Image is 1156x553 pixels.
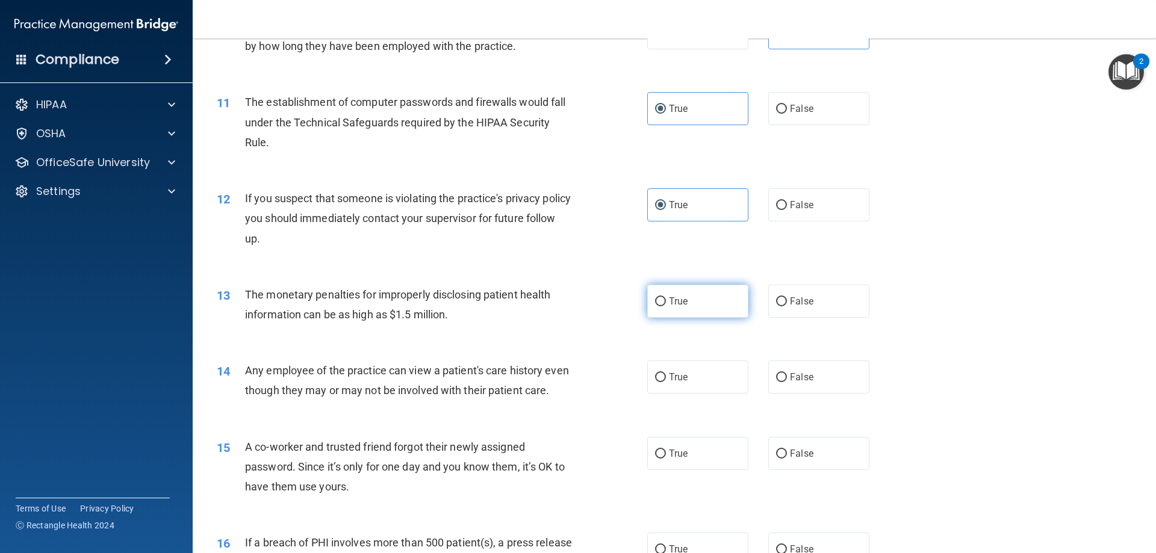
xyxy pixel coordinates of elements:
[655,297,666,306] input: True
[948,468,1142,516] iframe: Drift Widget Chat Controller
[36,97,67,112] p: HIPAA
[669,295,688,307] span: True
[655,373,666,382] input: True
[669,103,688,114] span: True
[776,297,787,306] input: False
[790,371,813,383] span: False
[790,448,813,459] span: False
[655,105,666,114] input: True
[14,97,175,112] a: HIPAA
[36,126,66,141] p: OSHA
[776,450,787,459] input: False
[14,155,175,170] a: OfficeSafe University
[217,96,230,110] span: 11
[790,295,813,307] span: False
[217,440,230,455] span: 15
[36,51,119,68] h4: Compliance
[655,201,666,210] input: True
[776,105,787,114] input: False
[217,288,230,303] span: 13
[80,502,134,514] a: Privacy Policy
[655,450,666,459] input: True
[790,199,813,211] span: False
[14,126,175,141] a: OSHA
[217,364,230,378] span: 14
[14,13,178,37] img: PMB logo
[245,288,550,321] span: The monetary penalties for improperly disclosing patient health information can be as high as $1....
[245,440,565,493] span: A co-worker and trusted friend forgot their newly assigned password. Since it’s only for one day ...
[776,373,787,382] input: False
[217,536,230,551] span: 16
[669,448,688,459] span: True
[790,103,813,114] span: False
[1139,61,1143,77] div: 2
[669,371,688,383] span: True
[245,192,571,244] span: If you suspect that someone is violating the practice's privacy policy you should immediately con...
[790,27,813,39] span: False
[36,155,150,170] p: OfficeSafe University
[669,199,688,211] span: True
[36,184,81,199] p: Settings
[669,27,688,39] span: True
[14,184,175,199] a: Settings
[16,519,114,531] span: Ⓒ Rectangle Health 2024
[245,96,565,148] span: The establishment of computer passwords and firewalls would fall under the Technical Safeguards r...
[16,502,66,514] a: Terms of Use
[245,364,569,397] span: Any employee of the practice can view a patient's care history even though they may or may not be...
[1108,54,1144,90] button: Open Resource Center, 2 new notifications
[217,192,230,206] span: 12
[776,201,787,210] input: False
